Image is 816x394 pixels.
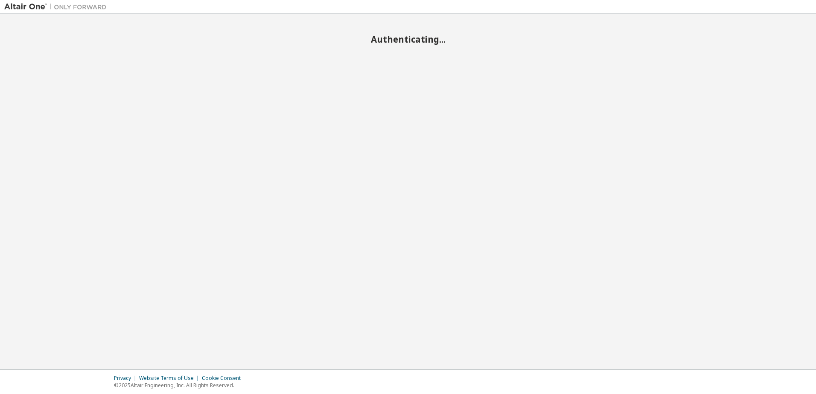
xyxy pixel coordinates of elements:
[4,34,812,45] h2: Authenticating...
[139,375,202,382] div: Website Terms of Use
[114,375,139,382] div: Privacy
[4,3,111,11] img: Altair One
[114,382,246,389] p: © 2025 Altair Engineering, Inc. All Rights Reserved.
[202,375,246,382] div: Cookie Consent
